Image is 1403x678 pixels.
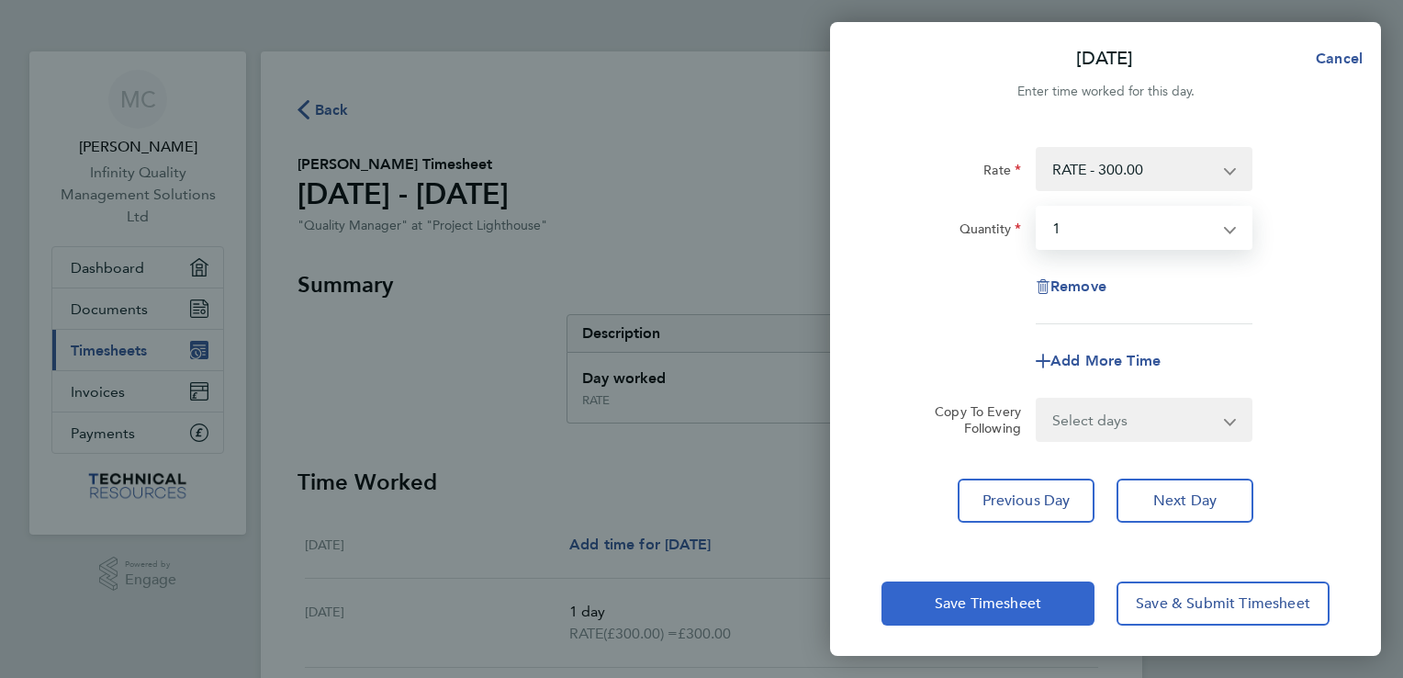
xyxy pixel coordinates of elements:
span: Remove [1050,277,1106,295]
span: Cancel [1310,50,1363,67]
button: Previous Day [958,479,1094,523]
label: Quantity [960,220,1021,243]
label: Rate [983,162,1021,184]
span: Previous Day [982,492,1071,510]
button: Save & Submit Timesheet [1117,582,1330,626]
span: Save Timesheet [935,594,1041,613]
button: Next Day [1117,479,1253,523]
span: Next Day [1153,492,1217,510]
span: Add More Time [1050,352,1161,369]
label: Copy To Every Following [920,403,1021,436]
button: Add More Time [1036,354,1161,368]
span: Save & Submit Timesheet [1136,594,1310,613]
p: [DATE] [1076,46,1133,72]
button: Remove [1036,279,1106,294]
button: Save Timesheet [881,582,1094,626]
button: Cancel [1286,40,1381,77]
div: Enter time worked for this day. [830,81,1381,103]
